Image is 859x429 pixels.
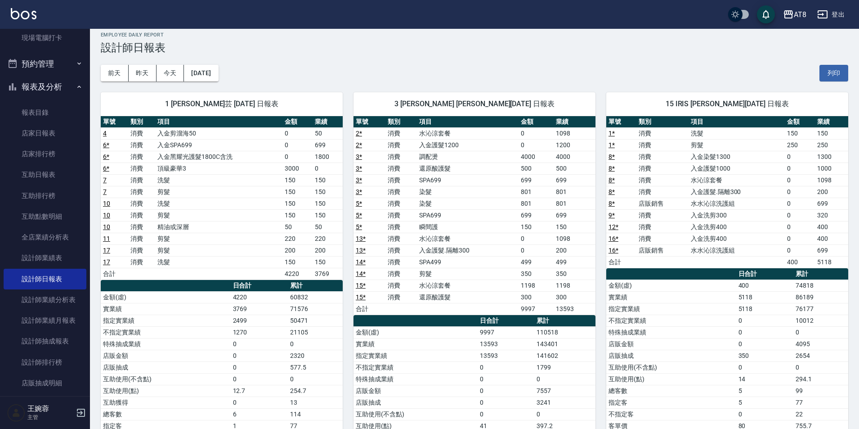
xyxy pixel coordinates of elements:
td: 消費 [636,163,689,174]
td: 實業績 [353,338,478,350]
td: 0 [736,338,793,350]
td: 消費 [128,127,156,139]
div: AT8 [794,9,806,20]
td: 剪髮 [155,186,282,198]
td: 入金護髮.隔離300 [417,244,519,256]
th: 金額 [282,116,313,128]
button: 預約管理 [4,52,86,76]
td: 0 [785,221,815,233]
td: 3769 [313,268,343,280]
td: 4095 [793,338,848,350]
td: 洗髮 [155,198,282,209]
td: 801 [554,186,595,198]
td: 400 [815,221,848,233]
td: 4220 [282,268,313,280]
td: 消費 [128,151,156,163]
a: 11 [103,235,110,242]
td: 剪髮 [417,268,519,280]
td: 2320 [288,350,343,361]
td: 150 [282,198,313,209]
td: 1270 [231,326,288,338]
td: 150 [815,127,848,139]
h2: Employee Daily Report [101,32,848,38]
th: 累計 [793,268,848,280]
td: 0 [519,127,554,139]
button: 今天 [157,65,184,81]
td: 699 [519,174,554,186]
td: 消費 [385,174,417,186]
td: 110518 [534,326,595,338]
td: 500 [519,163,554,174]
th: 業績 [554,116,595,128]
td: 21105 [288,326,343,338]
a: 17 [103,247,110,254]
td: 實業績 [606,291,736,303]
a: 10 [103,212,110,219]
table: a dense table [101,116,343,280]
th: 日合計 [478,315,534,327]
a: 店家日報表 [4,123,86,144]
td: 801 [554,198,595,209]
button: 列印 [819,65,848,81]
td: 消費 [636,186,689,198]
td: 13593 [554,303,595,315]
td: 0 [231,373,288,385]
td: 801 [519,186,554,198]
img: Person [7,404,25,422]
td: 店販銷售 [636,198,689,209]
td: 350 [519,268,554,280]
td: 0 [736,326,793,338]
th: 累計 [534,315,595,327]
td: 9997 [519,303,554,315]
td: 合計 [353,303,385,315]
td: 水沁涼套餐 [417,233,519,244]
img: Logo [11,8,36,19]
td: 4000 [519,151,554,163]
button: 報表及分析 [4,75,86,99]
td: 互助使用(不含點) [606,361,736,373]
a: 互助點數明細 [4,206,86,227]
td: 0 [736,315,793,326]
td: 消費 [385,151,417,163]
button: 昨天 [129,65,157,81]
td: 0 [231,350,288,361]
td: 消費 [385,198,417,209]
td: 50471 [288,315,343,326]
th: 業績 [313,116,343,128]
td: 瞬間護 [417,221,519,233]
td: 0 [288,338,343,350]
td: 0 [785,151,815,163]
td: 實業績 [101,303,231,315]
th: 日合計 [736,268,793,280]
th: 項目 [417,116,519,128]
td: 150 [313,174,343,186]
span: 15 IRIS [PERSON_NAME][DATE] 日報表 [617,99,837,108]
td: 150 [313,186,343,198]
h5: 王婉蓉 [27,404,73,413]
td: 洗髮 [155,174,282,186]
td: 0 [785,186,815,198]
td: 699 [815,244,848,256]
td: 0 [231,338,288,350]
a: 現場電腦打卡 [4,27,86,48]
table: a dense table [606,116,848,268]
td: 499 [519,256,554,268]
button: AT8 [779,5,810,24]
td: 頂級豪華3 [155,163,282,174]
td: 店販金額 [606,338,736,350]
td: 2499 [231,315,288,326]
td: 染髮 [417,198,519,209]
td: 4220 [231,291,288,303]
td: 洗髮 [689,127,785,139]
td: 店販金額 [101,350,231,361]
td: 消費 [385,280,417,291]
td: 300 [554,291,595,303]
td: 入金護髮1000 [689,163,785,174]
td: 染髮 [417,186,519,198]
td: 還原酸護髮 [417,291,519,303]
td: 141602 [534,350,595,361]
td: 消費 [128,244,156,256]
td: 水水沁涼洗護組 [689,198,785,209]
td: 1198 [554,280,595,291]
td: 699 [815,198,848,209]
